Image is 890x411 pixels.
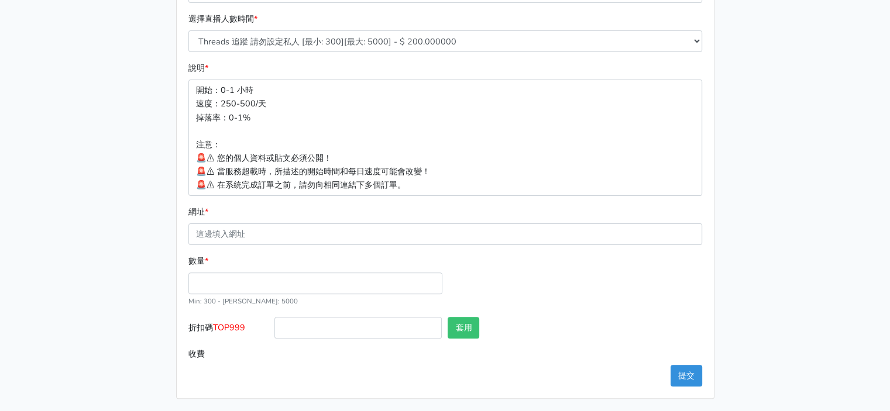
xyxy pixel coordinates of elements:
label: 網址 [188,205,208,219]
label: 說明 [188,61,208,75]
label: 折扣碼 [185,317,272,343]
label: 數量 [188,254,208,268]
label: 選擇直播人數時間 [188,12,257,26]
label: 收費 [185,343,272,365]
button: 提交 [671,365,702,386]
input: 這邊填入網址 [188,223,702,245]
small: Min: 300 - [PERSON_NAME]: 5000 [188,296,298,306]
p: 開始：0-1 小時 速度：250-500/天 掉落率：0-1% 注意： 🚨⚠ 您的個人資料或貼文必須公開！ 🚨⚠ 當服務超載時，所描述的開始時間和每日速度可能會改變！ 🚨⚠ 在系統完成訂單之前，... [188,80,702,195]
button: 套用 [448,317,479,339]
span: TOP999 [213,322,245,333]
